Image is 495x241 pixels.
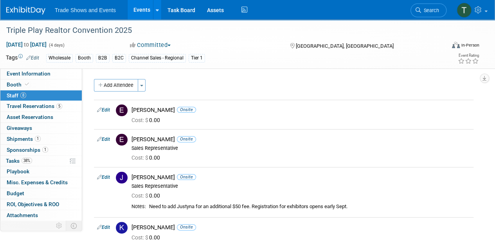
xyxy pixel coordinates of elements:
a: Edit [97,174,110,180]
div: [PERSON_NAME] [131,224,470,231]
div: Channel Sales - Regional [129,54,186,62]
img: K.jpg [116,222,128,234]
span: Booth [7,81,31,88]
span: (4 days) [48,43,65,48]
a: Travel Reservations5 [0,101,82,112]
span: 0.00 [131,117,163,123]
a: Tasks38% [0,156,82,166]
span: 1 [35,136,41,142]
span: Cost: $ [131,155,149,161]
span: Sponsorships [7,147,48,153]
a: Asset Reservations [0,112,82,122]
span: 0.00 [131,234,163,241]
span: Onsite [177,174,196,180]
a: Edit [97,137,110,142]
div: Wholesale [46,54,73,62]
div: In-Person [461,42,479,48]
i: Booth reservation complete [25,82,29,86]
img: ExhibitDay [6,7,45,14]
a: Edit [97,225,110,230]
button: Add Attendee [94,79,138,92]
span: Onsite [177,107,196,113]
div: B2C [112,54,126,62]
a: Shipments1 [0,134,82,144]
span: Misc. Expenses & Credits [7,179,68,185]
img: Tiff Wagner [457,3,472,18]
a: Event Information [0,68,82,79]
a: Staff8 [0,90,82,101]
div: Event Format [410,41,479,52]
span: Playbook [7,168,29,174]
div: Sales Representative [131,145,470,151]
div: [PERSON_NAME] [131,174,470,181]
a: Sponsorships1 [0,145,82,155]
a: Booth [0,79,82,90]
a: Edit [26,55,39,61]
span: 38% [22,158,32,164]
div: Event Rating [458,54,479,58]
span: 0.00 [131,192,163,199]
a: Playbook [0,166,82,177]
span: Shipments [7,136,41,142]
a: Giveaways [0,123,82,133]
span: Attachments [7,212,38,218]
span: Asset Reservations [7,114,53,120]
span: Giveaways [7,125,32,131]
td: Tags [6,54,39,63]
span: 8 [20,92,26,98]
span: to [23,41,30,48]
a: ROI, Objectives & ROO [0,199,82,210]
span: Onsite [177,136,196,142]
span: Event Information [7,70,50,77]
div: Notes: [131,203,146,210]
img: E.jpg [116,104,128,116]
td: Personalize Event Tab Strip [52,221,66,231]
a: Attachments [0,210,82,221]
td: Toggle Event Tabs [66,221,82,231]
span: Onsite [177,224,196,230]
a: Edit [97,107,110,113]
div: Tier 1 [189,54,205,62]
span: 0.00 [131,155,163,161]
img: Format-Inperson.png [452,42,460,48]
span: Budget [7,190,24,196]
span: Cost: $ [131,117,149,123]
div: Triple Play Realtor Convention 2025 [4,23,439,38]
span: Cost: $ [131,192,149,199]
div: [PERSON_NAME] [131,136,470,143]
span: Trade Shows and Events [55,7,116,13]
span: Cost: $ [131,234,149,241]
img: J.jpg [116,172,128,183]
span: ROI, Objectives & ROO [7,201,59,207]
span: 1 [42,147,48,153]
span: Search [421,7,439,13]
img: E.jpg [116,134,128,146]
a: Search [410,4,446,17]
span: [DATE] [DATE] [6,41,47,48]
div: [PERSON_NAME] [131,106,470,114]
span: 5 [56,103,62,109]
div: Need to add Justyna for an additional $50 fee. Registration for exhibitors opens early Sept. [149,203,470,210]
a: Budget [0,188,82,199]
div: Sales Representative [131,183,470,189]
span: [GEOGRAPHIC_DATA], [GEOGRAPHIC_DATA] [295,43,393,49]
span: Staff [7,92,26,99]
span: Tasks [6,158,32,164]
a: Misc. Expenses & Credits [0,177,82,188]
div: Booth [76,54,93,62]
div: B2B [96,54,110,62]
span: Travel Reservations [7,103,62,109]
button: Committed [127,41,174,49]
